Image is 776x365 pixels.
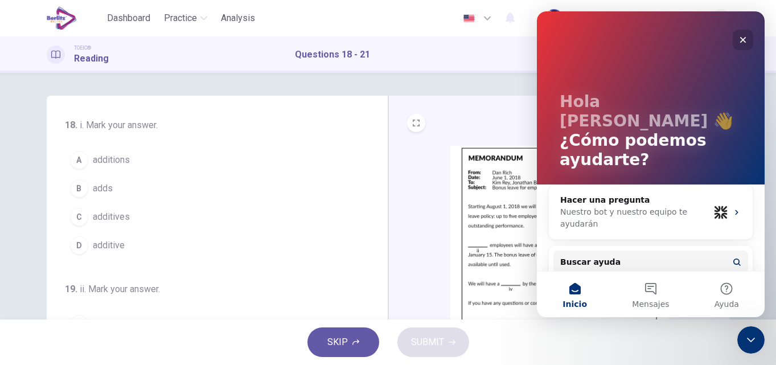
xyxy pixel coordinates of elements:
[65,231,356,260] button: Dadditive
[70,236,88,255] div: D
[65,203,356,231] button: Cadditives
[74,44,91,52] span: TOEIC®
[216,8,260,28] button: Analysis
[407,114,425,132] button: EXPAND
[93,239,125,252] span: additive
[102,8,155,28] button: Dashboard
[80,120,158,130] span: i. Mark your answer.
[47,7,77,30] img: EduSynch logo
[93,182,113,195] span: adds
[70,151,88,169] div: A
[93,153,130,167] span: additions
[93,210,130,224] span: additives
[221,11,255,25] span: Analysis
[107,11,150,25] span: Dashboard
[65,284,77,294] span: 19 .
[737,326,765,354] iframe: Intercom live chat
[47,7,103,30] a: EduSynch logo
[462,14,476,23] img: en
[65,310,356,338] button: ASelective
[159,8,212,28] button: Practice
[70,179,88,198] div: B
[65,146,356,174] button: Aadditions
[450,146,669,345] img: undefined
[65,174,356,203] button: Badds
[327,334,348,350] span: SKIP
[545,9,563,27] img: Profile picture
[307,327,379,357] button: SKIP
[70,315,88,333] div: A
[295,48,370,61] h1: Questions 18 - 21
[65,120,77,130] span: 18 .
[164,11,197,25] span: Practice
[93,317,130,331] span: Selective
[80,284,160,294] span: ii. Mark your answer.
[70,208,88,226] div: C
[537,11,765,317] iframe: Intercom live chat
[74,52,109,65] h1: Reading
